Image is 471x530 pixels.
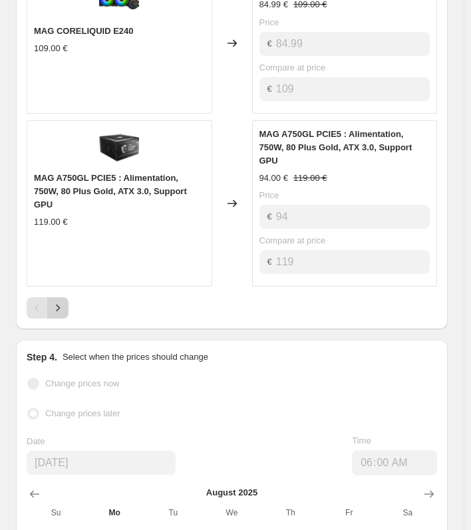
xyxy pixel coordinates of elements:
[99,128,139,168] img: 1024_8efad76c-7a3d-4c6c-b983-be25c4b4776f_80x.png
[45,408,120,418] span: Change prices later
[47,297,69,319] button: Next
[384,507,432,518] span: Sa
[90,507,138,518] span: Mo
[45,378,119,388] span: Change prices now
[34,26,134,36] span: MAG CORELIQUID E240
[34,215,68,229] div: 119.00 €
[267,507,315,518] span: Th
[352,436,371,446] span: Time
[325,507,373,518] span: Fr
[27,436,45,446] span: Date
[259,63,326,72] span: Compare at price
[267,39,272,49] span: €
[24,483,45,505] button: Show previous month, July 2025
[27,451,176,475] input: 8/18/2025
[267,211,272,221] span: €
[259,190,279,200] span: Price
[261,502,320,523] th: Thursday
[144,502,202,523] th: Tuesday
[267,84,272,94] span: €
[27,297,69,319] nav: Pagination
[259,17,279,27] span: Price
[379,502,437,523] th: Saturday
[27,502,85,523] th: Sunday
[34,42,68,55] div: 109.00 €
[208,507,255,518] span: We
[202,502,261,523] th: Wednesday
[27,350,57,364] h2: Step 4.
[85,502,144,523] th: Monday
[320,502,379,523] th: Friday
[259,172,288,185] div: 94.00 €
[267,257,272,267] span: €
[149,507,197,518] span: Tu
[63,350,208,364] p: Select when the prices should change
[32,507,80,518] span: Su
[418,483,440,505] button: Show next month, September 2025
[293,172,327,185] strike: 119.00 €
[352,450,437,475] input: 12:00
[259,235,326,245] span: Compare at price
[34,173,187,209] span: MAG A750GL PCIE5 : Alimentation, 750W, 80 Plus Gold, ATX 3.0, Support GPU
[259,129,412,166] span: MAG A750GL PCIE5 : Alimentation, 750W, 80 Plus Gold, ATX 3.0, Support GPU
